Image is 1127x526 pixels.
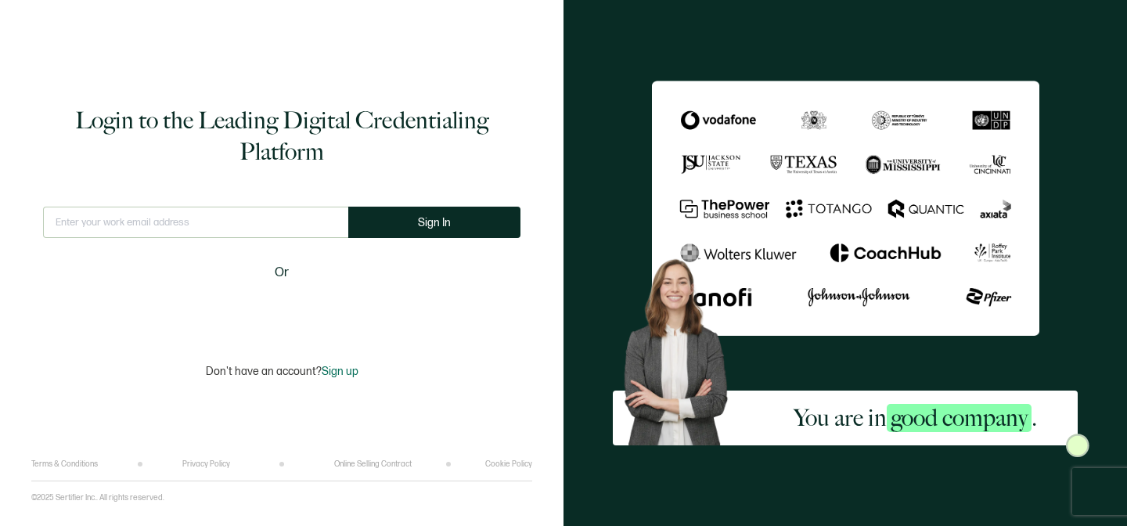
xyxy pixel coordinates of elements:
[182,459,230,469] a: Privacy Policy
[31,459,98,469] a: Terms & Conditions
[31,493,164,503] p: ©2025 Sertifier Inc.. All rights reserved.
[613,250,752,445] img: Sertifier Login - You are in <span class="strong-h">good company</span>. Hero
[418,217,451,229] span: Sign In
[652,81,1039,336] img: Sertifier Login - You are in <span class="strong-h">good company</span>.
[485,459,532,469] a: Cookie Policy
[206,365,358,378] p: Don't have an account?
[348,207,520,238] button: Sign In
[43,207,348,238] input: Enter your work email address
[275,263,289,283] span: Or
[334,459,412,469] a: Online Selling Contract
[794,402,1037,434] h2: You are in .
[1066,434,1089,457] img: Sertifier Login
[184,293,380,327] iframe: Sign in with Google Button
[887,404,1032,432] span: good company
[322,365,358,378] span: Sign up
[43,105,520,168] h1: Login to the Leading Digital Credentialing Platform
